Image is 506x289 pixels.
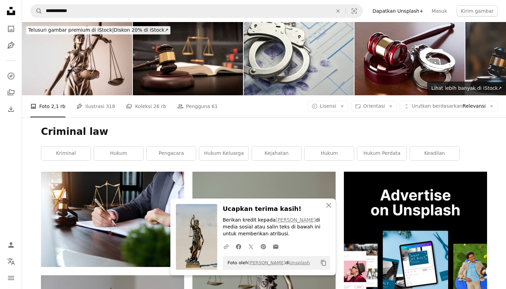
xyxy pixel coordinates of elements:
button: Menu [4,271,18,285]
a: Riwayat Pengunduhan [4,102,18,116]
span: Foto oleh di [224,257,310,268]
img: Hakim memberikan dan skala di pengadilan. Konsep hukum [133,22,243,95]
a: keadilan [410,147,459,160]
span: 26 rb [154,103,166,110]
span: Relevansi [412,103,486,110]
a: Bagikan di Pinterest [257,239,270,253]
a: Lihat lebih banyak di iStock↗ [427,82,506,95]
a: Hukum [305,147,354,160]
a: wanita bergaun emas memegang patung pedang [192,276,336,282]
button: Hapus [330,4,346,18]
a: Pengguna 61 [177,95,218,117]
img: hukum pidana [355,22,465,95]
img: Hakim palu dengan pengacara Keadilan, Wanita bisnis dalam gugatan atau pengacara yang mengerjakan... [41,172,184,267]
a: Ilustrasi [4,39,18,52]
a: hukum [94,147,143,160]
button: Bahasa [4,255,18,268]
span: 61 [212,103,218,110]
button: Pencarian di Unsplash [31,4,42,18]
a: Telusuri gambar premium di iStock|Diskon 20% di iStock↗ [22,22,175,39]
a: pengacara [147,147,196,160]
div: Diskon 20% di iStock ↗ [26,26,170,34]
a: Hakim palu dengan pengacara Keadilan, Wanita bisnis dalam gugatan atau pengacara yang mengerjakan... [41,216,184,222]
a: Ilustrasi 318 [76,95,115,117]
button: Urutkan berdasarkanRelevansi [400,101,498,112]
a: Bagikan di Twitter [245,239,257,253]
span: Lihat lebih banyak di iStock ↗ [431,85,502,91]
a: Jelajahi [4,69,18,83]
h3: Ucapkan terima kasih! [223,204,330,214]
span: Orientasi [363,103,385,109]
a: kriminal [41,147,91,160]
span: Lisensi [320,103,336,109]
a: Unsplash [289,260,310,265]
a: Bagikan di Facebook [232,239,245,253]
span: Telusuri gambar premium di iStock | [28,27,114,33]
span: Urutkan berdasarkan [412,103,463,109]
a: Bagikan melalui email [270,239,282,253]
button: Kirim gambar [457,6,498,17]
a: Koleksi [4,86,18,99]
a: Koleksi 26 rb [126,95,166,117]
h1: Criminal law [41,126,487,138]
a: [PERSON_NAME] [248,260,285,265]
p: Berikan kredit kepada di media sosial atau salin teks di bawah ini untuk memberikan atribusi. [223,217,330,237]
img: Borgol pada dokumen sidik jari [244,22,354,95]
form: Temuka visual di seluruh situs [30,4,363,18]
span: 318 [106,103,115,110]
button: Salin ke papan klip [318,257,329,269]
a: Dapatkan Unsplash+ [368,6,428,17]
img: Konsep hak hukum Patung Lady Justice memegang timbangan keadilan [22,22,132,95]
button: Lisensi [308,101,348,112]
a: Masuk [428,6,451,17]
a: hukum perdata [357,147,407,160]
button: Pencarian visual [346,4,362,18]
button: Orientasi [351,101,397,112]
a: Foto [4,22,18,36]
a: [PERSON_NAME] [276,217,316,223]
a: kejahatan [252,147,301,160]
a: Masuk/Daftar [4,238,18,252]
a: Hukum Keluarga [199,147,249,160]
